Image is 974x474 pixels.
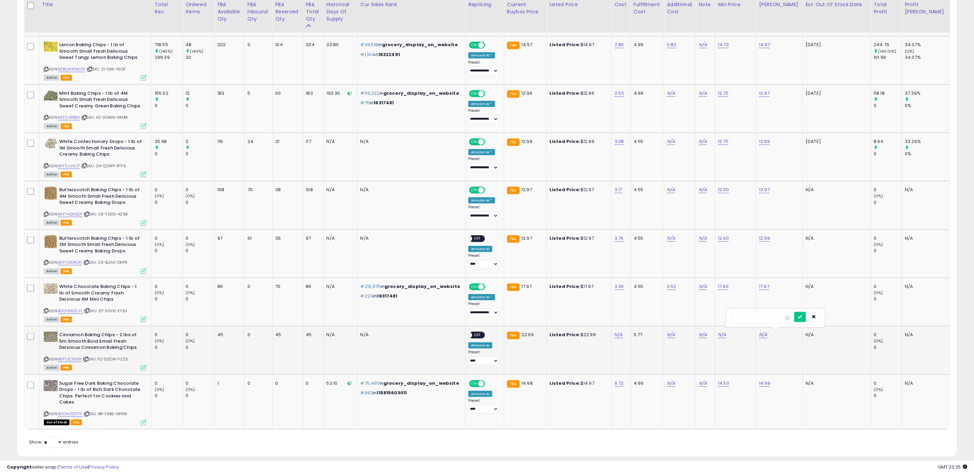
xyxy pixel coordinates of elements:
[874,151,902,157] div: 0
[521,283,532,290] span: 17.97
[874,54,902,61] div: 101.99
[759,380,770,387] a: 14.99
[44,380,58,391] img: 51viJEvqI0L._SL40_.jpg
[44,284,58,294] img: 41S84ff+1bL._SL40_.jpg
[44,172,60,177] span: All listings currently available for purchase on Amazon
[44,187,58,200] img: 51vuY3zQjCL._SL40_.jpg
[44,317,60,322] span: All listings currently available for purchase on Amazon
[155,338,164,344] small: (0%)
[615,235,624,242] a: 3.76
[59,42,142,63] b: Lemon Baking Chips - 1 lb of Smooth Small Fresh Delicious Sweet Tangy Lemon Baking Chips
[615,41,624,48] a: 2.86
[377,293,397,299] span: 16317481
[874,139,902,145] div: 8.64
[306,139,318,145] div: 117
[217,284,239,290] div: 86
[549,90,581,96] b: Listed Price:
[718,41,729,48] a: 14.70
[470,42,478,48] span: ON
[59,235,142,256] b: Butterscotch Baking Chips - 1 lb of 2M Smooth Small Fresh Delicious Sweet Creamy Baking Drops
[634,139,659,145] div: 4.55
[58,356,82,362] a: B0FTJCZN38
[61,317,72,322] span: FBA
[44,235,58,248] img: 51vuY3zQjCL._SL40_.jpg
[159,49,173,54] small: (140%)
[468,60,499,75] div: Preset:
[44,42,147,80] div: ASIN:
[360,187,460,193] div: N/A
[806,187,865,193] p: N/A
[699,331,707,338] a: N/A
[874,296,902,302] div: 0
[306,235,318,241] div: 97
[275,235,298,241] div: 36
[44,284,147,321] div: ASIN:
[634,42,659,48] div: 4.99
[521,186,532,193] span: 12.97
[360,139,460,145] div: N/A
[360,235,460,241] div: N/A
[549,284,606,290] div: $17.97
[360,90,380,96] span: #59,222
[667,235,675,242] a: N/A
[275,187,298,193] div: 38
[186,1,212,15] div: Ordered Items
[59,464,88,470] a: Terms of Use
[327,284,352,290] div: N/A
[549,138,581,145] b: Listed Price:
[59,284,142,304] b: White Chocolate Baking Chips - 1 lb of Smooth Creamy Fresh Delicious 4M Mini Chips
[327,187,352,193] div: N/A
[507,235,520,243] small: FBA
[186,54,214,61] div: 20
[248,1,270,23] div: FBA inbound Qty
[667,90,675,97] a: N/A
[155,139,182,145] div: 25.98
[521,41,532,48] span: 14.97
[905,151,950,157] div: 0%
[718,235,729,242] a: 12.90
[699,380,707,387] a: N/A
[549,235,606,241] div: $12.97
[155,199,182,206] div: 0
[155,90,182,96] div: 155.62
[874,332,902,338] div: 0
[549,186,581,193] b: Listed Price:
[360,332,460,338] div: N/A
[155,193,164,199] small: (0%)
[806,284,865,290] p: N/A
[484,284,495,290] span: OFF
[905,187,945,193] div: N/A
[306,284,318,290] div: 86
[61,123,72,129] span: FBA
[217,187,239,193] div: 108
[718,138,729,145] a: 12.75
[327,42,352,48] div: 33.80
[874,284,902,290] div: 0
[874,338,883,344] small: (0%)
[905,139,950,145] div: 33.26%
[874,187,902,193] div: 0
[306,90,318,96] div: 183
[360,284,460,290] p: in
[874,1,899,15] div: Total Profit
[878,49,897,54] small: (140.01%)
[905,235,945,241] div: N/A
[806,42,865,48] p: [DATE]
[360,1,463,8] div: Cur Sales Rank
[759,283,769,290] a: 17.97
[468,1,501,8] div: Repricing
[549,331,581,338] b: Listed Price:
[248,235,267,241] div: 61
[42,1,149,8] div: Title
[470,187,478,193] span: ON
[44,90,147,128] div: ASIN:
[615,380,624,387] a: 6.72
[905,284,945,290] div: N/A
[718,90,729,97] a: 12.75
[905,1,947,15] div: Profit [PERSON_NAME]
[155,290,164,295] small: (0%)
[874,290,883,295] small: (0%)
[44,235,147,273] div: ASIN:
[58,260,82,265] a: B0FTJ6DRGN
[521,90,532,96] span: 12.96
